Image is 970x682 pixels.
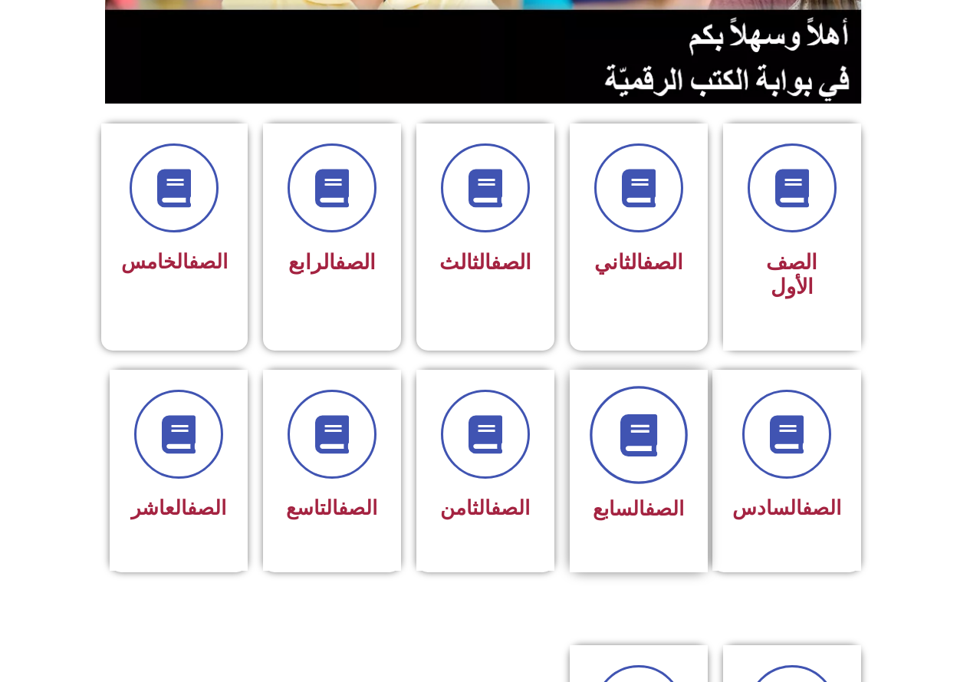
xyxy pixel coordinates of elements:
[491,250,531,275] a: الصف
[189,250,228,273] a: الصف
[440,496,530,519] span: الثامن
[338,496,377,519] a: الصف
[288,250,376,275] span: الرابع
[335,250,376,275] a: الصف
[131,496,226,519] span: العاشر
[645,497,684,520] a: الصف
[187,496,226,519] a: الصف
[439,250,531,275] span: الثالث
[593,497,684,520] span: السابع
[121,250,228,273] span: الخامس
[491,496,530,519] a: الصف
[766,250,817,299] span: الصف الأول
[643,250,683,275] a: الصف
[594,250,683,275] span: الثاني
[802,496,841,519] a: الصف
[286,496,377,519] span: التاسع
[732,496,841,519] span: السادس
